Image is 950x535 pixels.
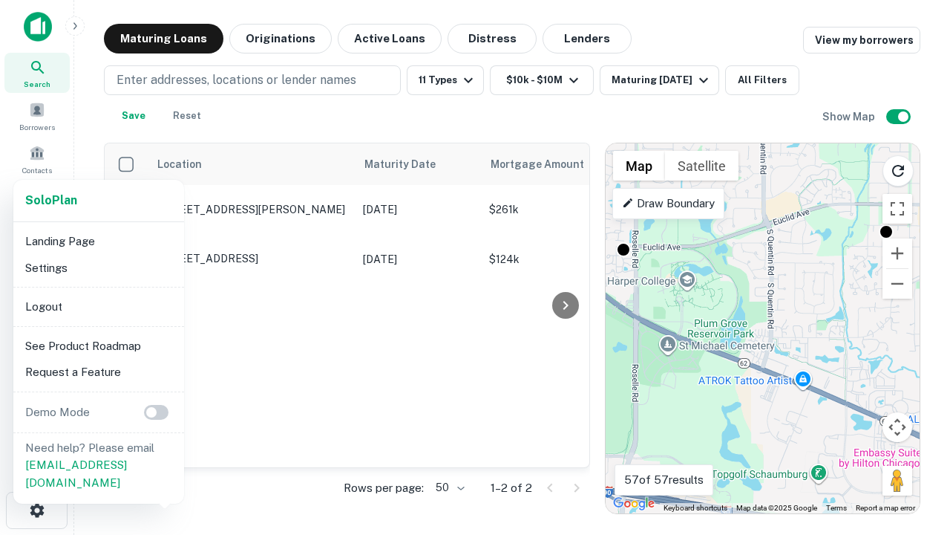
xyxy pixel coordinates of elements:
[19,359,178,386] li: Request a Feature
[19,255,178,282] li: Settings
[19,333,178,360] li: See Product Roadmap
[25,458,127,489] a: [EMAIL_ADDRESS][DOMAIN_NAME]
[25,192,77,210] a: SoloPlan
[19,403,96,421] p: Demo Mode
[876,416,950,487] iframe: Chat Widget
[19,294,178,320] li: Logout
[25,193,77,207] strong: Solo Plan
[25,439,172,492] p: Need help? Please email
[19,228,178,255] li: Landing Page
